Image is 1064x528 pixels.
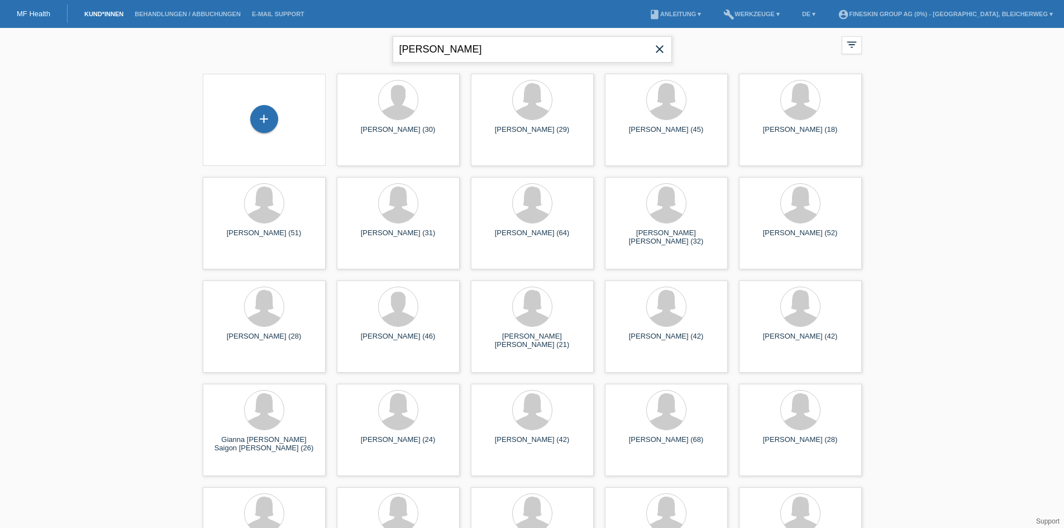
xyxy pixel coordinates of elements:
[346,125,451,143] div: [PERSON_NAME] (30)
[748,229,853,246] div: [PERSON_NAME] (52)
[832,11,1058,17] a: account_circleFineSkin Group AG (0%) - [GEOGRAPHIC_DATA], Bleicherweg ▾
[614,229,719,246] div: [PERSON_NAME] [PERSON_NAME] (32)
[17,9,50,18] a: MF Health
[346,435,451,453] div: [PERSON_NAME] (24)
[748,435,853,453] div: [PERSON_NAME] (28)
[614,435,719,453] div: [PERSON_NAME] (68)
[346,229,451,246] div: [PERSON_NAME] (31)
[718,11,785,17] a: buildWerkzeuge ▾
[748,332,853,350] div: [PERSON_NAME] (42)
[480,229,585,246] div: [PERSON_NAME] (64)
[723,9,734,20] i: build
[346,332,451,350] div: [PERSON_NAME] (46)
[480,125,585,143] div: [PERSON_NAME] (29)
[393,36,672,63] input: Suche...
[212,332,317,350] div: [PERSON_NAME] (28)
[796,11,821,17] a: DE ▾
[212,229,317,246] div: [PERSON_NAME] (51)
[614,125,719,143] div: [PERSON_NAME] (45)
[614,332,719,350] div: [PERSON_NAME] (42)
[653,42,666,56] i: close
[129,11,246,17] a: Behandlungen / Abbuchungen
[251,110,278,129] div: Kund*in hinzufügen
[838,9,849,20] i: account_circle
[480,435,585,453] div: [PERSON_NAME] (42)
[649,9,660,20] i: book
[79,11,129,17] a: Kund*innen
[1036,517,1060,525] a: Support
[246,11,310,17] a: E-Mail Support
[212,435,317,453] div: Gianna [PERSON_NAME] Saigon [PERSON_NAME] (26)
[643,11,707,17] a: bookAnleitung ▾
[480,332,585,350] div: [PERSON_NAME] [PERSON_NAME] (21)
[846,39,858,51] i: filter_list
[748,125,853,143] div: [PERSON_NAME] (18)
